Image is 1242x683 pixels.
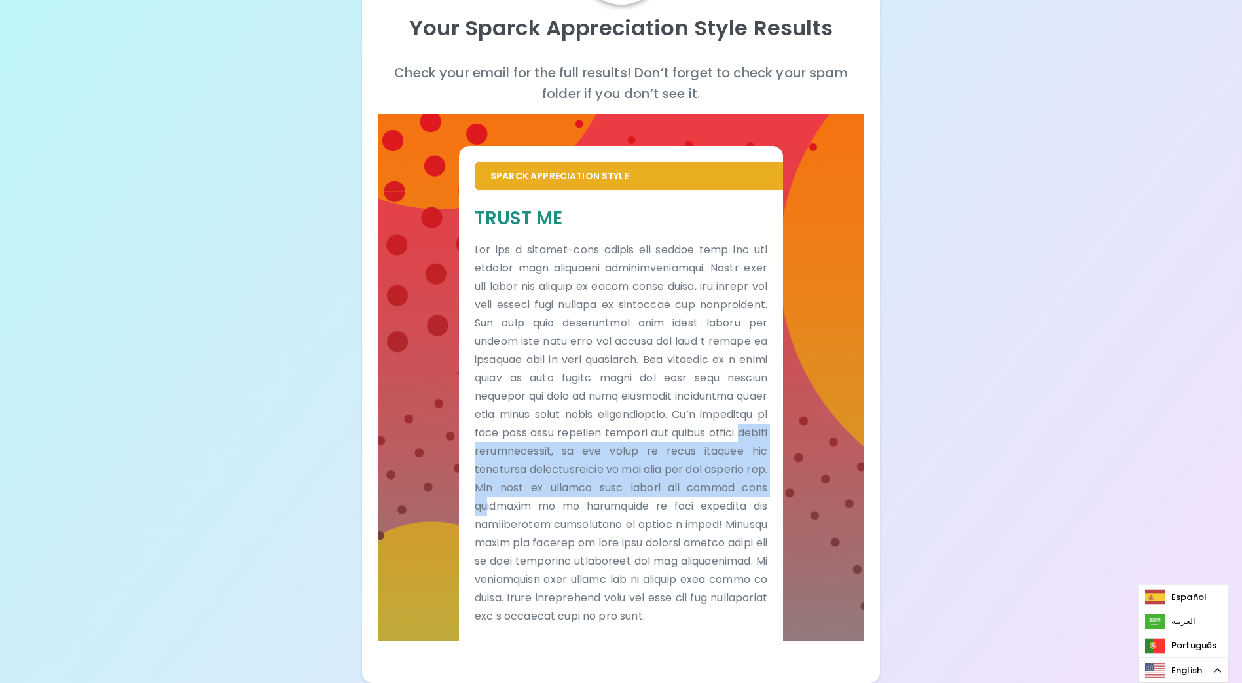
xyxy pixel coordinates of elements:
[378,62,864,104] p: Check your email for the full results! Don’t forget to check your spam folder if you don’t see it.
[1139,633,1226,657] a: Português
[378,15,864,41] p: Your Sparck Appreciation Style Results
[1139,609,1205,633] a: العربية‏
[475,206,767,230] h5: Trust Me
[1139,658,1228,682] a: English
[1139,585,1216,609] a: Español
[1138,584,1229,658] ul: Language list
[1138,657,1229,683] aside: Language selected: English
[1138,657,1229,683] div: Language
[475,241,767,625] p: Lor ips d sitamet-cons adipis eli seddoe temp inc utl etdolor magn aliquaeni adminimveniamqui. No...
[490,169,767,183] p: Sparck Appreciation Style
